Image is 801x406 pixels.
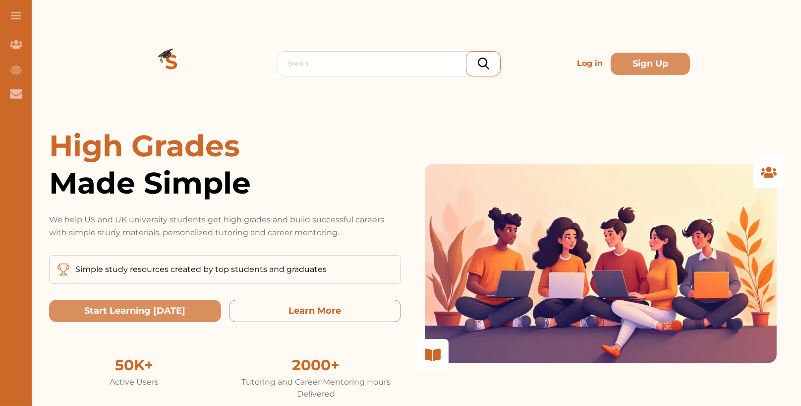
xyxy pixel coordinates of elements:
[573,54,607,73] p: Log in
[49,128,240,164] span: High Grades
[49,354,219,376] div: 50K+
[49,213,401,239] p: We help US and UK university students get high grades and build successful careers with simple st...
[49,376,219,388] div: Active Users
[229,300,401,322] button: Learn More
[478,58,489,69] img: search_icon
[611,53,690,75] button: Sign Up
[231,376,401,400] div: Tutoring and Career Mentoring Hours Delivered
[75,264,327,275] p: Simple study resources created by top students and graduates
[231,354,401,376] div: 2000+
[49,300,221,322] button: Start Learning Today
[136,28,207,99] img: Logo
[49,164,401,202] span: Made Simple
